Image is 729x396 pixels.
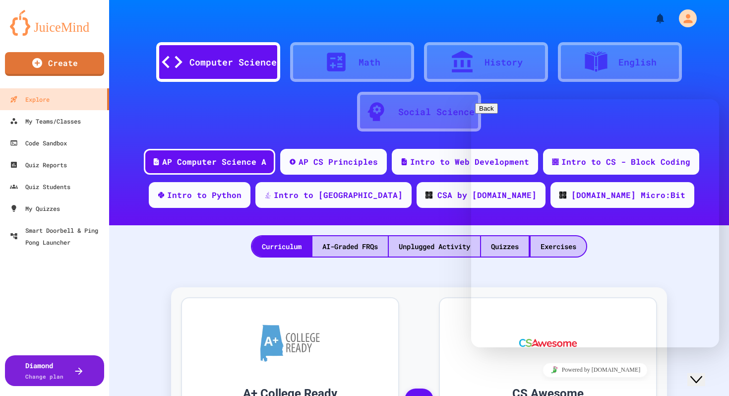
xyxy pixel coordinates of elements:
div: AP Computer Science A [162,156,266,168]
div: My Account [668,7,699,30]
div: My Quizzes [10,202,60,214]
div: AP CS Principles [299,156,378,168]
div: Unplugged Activity [389,236,480,257]
a: Create [5,52,104,76]
div: Smart Doorbell & Ping Pong Launcher [10,224,105,248]
div: CSA by [DOMAIN_NAME] [437,189,537,201]
div: English [618,56,657,69]
div: Curriculum [252,236,311,257]
div: Quiz Students [10,181,70,193]
div: History [485,56,523,69]
div: Computer Science [189,56,277,69]
div: Intro to [GEOGRAPHIC_DATA] [274,189,403,201]
img: logo-orange.svg [10,10,99,36]
img: A+ College Ready [260,325,320,362]
div: Quiz Reports [10,159,67,171]
div: Social Science [398,105,475,119]
span: Change plan [25,373,63,380]
div: Intro to Web Development [410,156,529,168]
div: Diamond [25,360,63,381]
div: My Notifications [636,10,668,27]
iframe: chat widget [687,356,719,386]
iframe: chat widget [471,359,719,381]
iframe: chat widget [471,99,719,347]
div: AI-Graded FRQs [312,236,388,257]
div: Math [359,56,380,69]
button: DiamondChange plan [5,355,104,386]
div: Explore [10,93,50,105]
img: CODE_logo_RGB.png [425,192,432,198]
div: Code Sandbox [10,137,67,149]
div: Intro to Python [167,189,242,201]
div: My Teams/Classes [10,115,81,127]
